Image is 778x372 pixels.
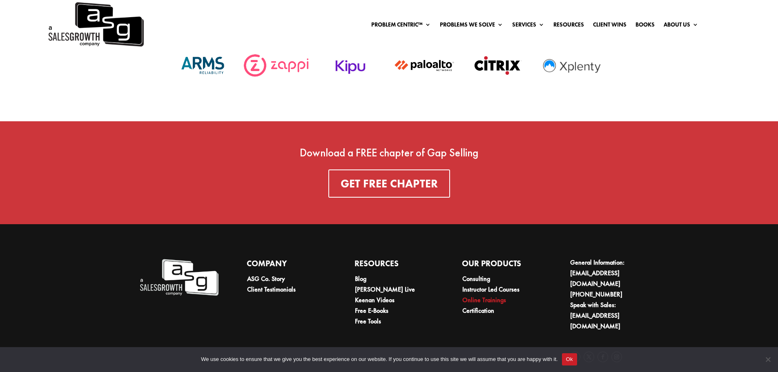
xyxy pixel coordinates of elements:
[538,45,607,86] img: Xplenty logo
[764,355,772,363] span: No
[570,311,620,330] a: [EMAIL_ADDRESS][DOMAIN_NAME]
[247,257,326,274] h4: Company
[328,169,450,197] a: Get FREE Chapter
[169,148,610,158] div: Download a FREE chapter of Gap Selling
[371,22,431,31] a: Problem Centric™
[462,306,494,315] a: Certification
[169,45,238,86] img: Arms logo
[462,296,506,304] a: Online Trainings
[464,45,533,86] img: Citrix logo
[570,290,622,298] a: [PHONE_NUMBER]
[355,306,388,315] a: Free E-Books
[462,285,519,294] a: Instructor Led Courses
[354,257,434,274] h4: Resources
[664,22,698,31] a: About Us
[440,22,503,31] a: Problems We Solve
[593,22,626,31] a: Client Wins
[562,353,577,365] button: Ok
[570,257,649,289] li: General Information:
[139,257,218,298] img: A Sales Growth Company
[355,317,381,325] a: Free Tools
[512,22,544,31] a: Services
[355,285,415,294] a: [PERSON_NAME] Live
[635,22,655,31] a: Books
[462,257,542,274] h4: Our Products
[201,355,557,363] span: We use cookies to ensure that we give you the best experience on our website. If you continue to ...
[355,296,395,304] a: Keenan Videos
[462,274,490,283] a: Consulting
[570,300,649,332] li: Speak with Sales:
[553,22,584,31] a: Resources
[242,45,312,86] img: Zappi-logo
[355,274,366,283] a: Blog
[247,274,285,283] a: ASG Co. Story
[247,285,296,294] a: Client Testimonials
[390,45,459,86] img: Paloalto-networks-logo
[316,45,386,86] img: Kipu-logo
[570,269,620,288] a: [EMAIL_ADDRESS][DOMAIN_NAME]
